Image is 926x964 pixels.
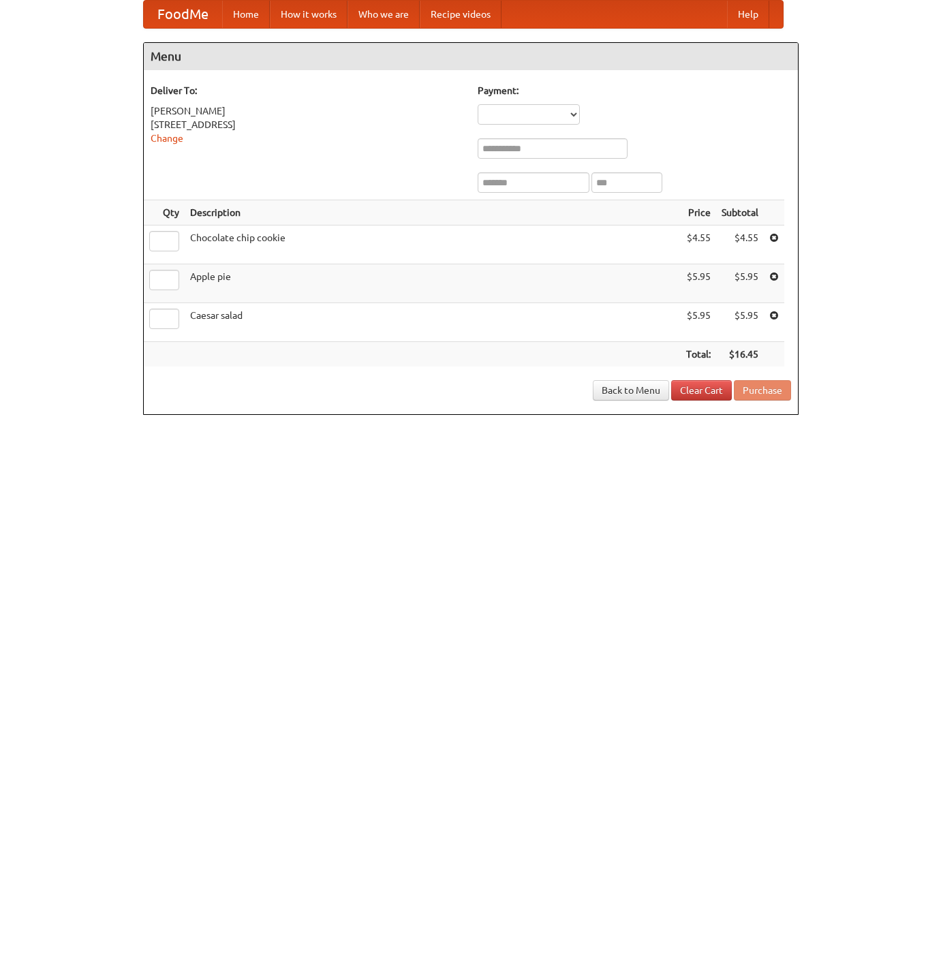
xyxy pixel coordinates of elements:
[144,200,185,226] th: Qty
[681,226,716,264] td: $4.55
[716,342,764,367] th: $16.45
[185,226,681,264] td: Chocolate chip cookie
[671,380,732,401] a: Clear Cart
[151,104,464,118] div: [PERSON_NAME]
[727,1,769,28] a: Help
[681,264,716,303] td: $5.95
[185,303,681,342] td: Caesar salad
[681,303,716,342] td: $5.95
[185,200,681,226] th: Description
[151,84,464,97] h5: Deliver To:
[348,1,420,28] a: Who we are
[478,84,791,97] h5: Payment:
[420,1,501,28] a: Recipe videos
[716,200,764,226] th: Subtotal
[716,226,764,264] td: $4.55
[185,264,681,303] td: Apple pie
[151,118,464,131] div: [STREET_ADDRESS]
[681,342,716,367] th: Total:
[681,200,716,226] th: Price
[716,264,764,303] td: $5.95
[593,380,669,401] a: Back to Menu
[270,1,348,28] a: How it works
[734,380,791,401] button: Purchase
[144,1,222,28] a: FoodMe
[716,303,764,342] td: $5.95
[222,1,270,28] a: Home
[151,133,183,144] a: Change
[144,43,798,70] h4: Menu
